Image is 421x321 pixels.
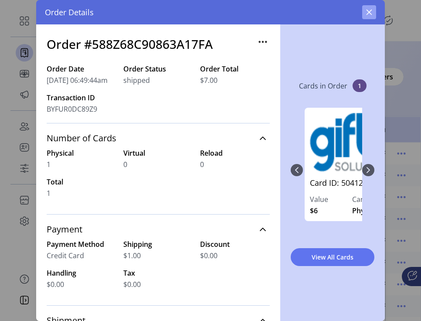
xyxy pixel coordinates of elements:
[352,205,379,216] span: Physical
[302,253,363,262] span: View All Cards
[47,104,97,114] span: BYFUR0DC89Z9
[200,159,204,170] span: 0
[47,177,116,187] label: Total
[123,159,127,170] span: 0
[353,79,367,92] span: 1
[123,64,193,74] label: Order Status
[47,64,116,74] label: Order Date
[47,75,108,85] span: [DATE] 06:49:44am
[291,248,374,266] button: View All Cards
[123,268,193,278] label: Tax
[200,239,270,249] label: Discount
[47,148,116,158] label: Physical
[352,194,394,205] label: Card Format
[47,268,116,278] label: Handling
[200,148,270,158] label: Reload
[123,279,141,290] span: $0.00
[47,239,270,300] div: Payment
[200,250,217,261] span: $0.00
[303,99,401,241] div: 0
[310,113,394,172] img: 5041283
[47,148,270,209] div: Number of Cards
[47,250,84,261] span: Credit Card
[47,225,82,234] span: Payment
[310,194,352,205] label: Value
[310,205,318,216] span: $6
[47,134,116,143] span: Number of Cards
[47,129,270,148] a: Number of Cards
[123,148,193,158] label: Virtual
[47,159,51,170] span: 1
[123,75,150,85] span: shipped
[47,92,116,103] label: Transaction ID
[47,239,116,249] label: Payment Method
[47,188,51,198] span: 1
[310,177,394,194] a: Card ID: 5041283
[200,64,270,74] label: Order Total
[47,220,270,239] a: Payment
[45,7,94,18] span: Order Details
[299,81,347,91] p: Cards in Order
[47,35,213,53] h3: Order #588Z68C90863A17FA
[47,279,64,290] span: $0.00
[123,239,193,249] label: Shipping
[200,75,217,85] span: $7.00
[123,250,141,261] span: $1.00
